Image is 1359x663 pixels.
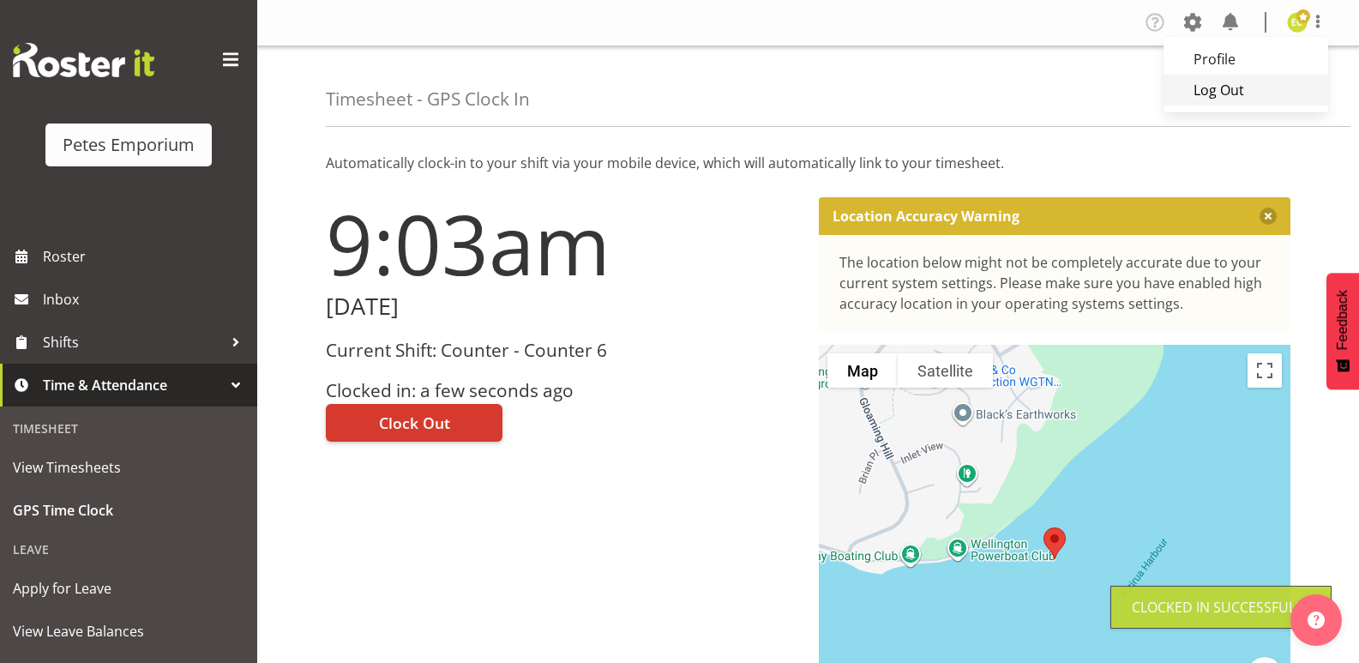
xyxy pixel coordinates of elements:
[326,89,530,109] h4: Timesheet - GPS Clock In
[4,567,253,610] a: Apply for Leave
[326,381,798,401] h3: Clocked in: a few seconds ago
[63,132,195,158] div: Petes Emporium
[43,372,223,398] span: Time & Attendance
[1132,597,1310,618] div: Clocked in Successfully
[839,252,1271,314] div: The location below might not be completely accurate due to your current system settings. Please m...
[43,329,223,355] span: Shifts
[13,43,154,77] img: Rosterit website logo
[13,455,244,480] span: View Timesheets
[13,618,244,644] span: View Leave Balances
[1326,273,1359,389] button: Feedback - Show survey
[43,244,249,269] span: Roster
[379,412,450,434] span: Clock Out
[1335,290,1350,350] span: Feedback
[13,497,244,523] span: GPS Time Clock
[1260,208,1277,225] button: Close message
[326,293,798,320] h2: [DATE]
[827,353,898,388] button: Show street map
[326,404,502,442] button: Clock Out
[326,153,1290,173] p: Automatically clock-in to your shift via your mobile device, which will automatically link to you...
[1287,12,1308,33] img: emma-croft7499.jpg
[1164,75,1328,105] a: Log Out
[1164,44,1328,75] a: Profile
[326,341,798,360] h3: Current Shift: Counter - Counter 6
[13,576,244,601] span: Apply for Leave
[4,411,253,446] div: Timesheet
[4,532,253,567] div: Leave
[4,610,253,653] a: View Leave Balances
[1248,353,1282,388] button: Toggle fullscreen view
[898,353,993,388] button: Show satellite imagery
[43,286,249,312] span: Inbox
[326,197,798,290] h1: 9:03am
[4,489,253,532] a: GPS Time Clock
[833,208,1019,225] p: Location Accuracy Warning
[1308,612,1325,629] img: help-xxl-2.png
[4,446,253,489] a: View Timesheets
